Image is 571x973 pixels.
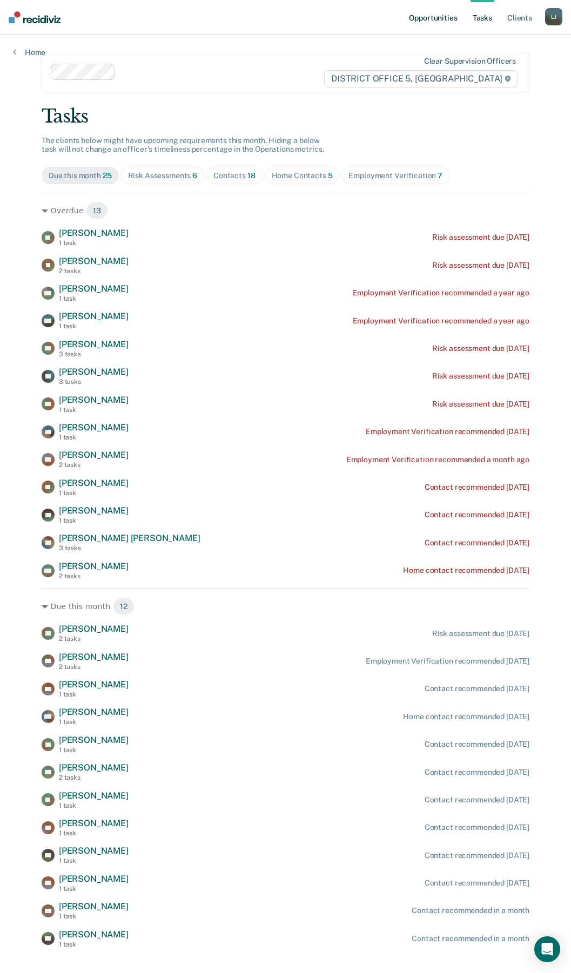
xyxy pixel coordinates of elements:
[534,936,560,962] div: Open Intercom Messenger
[59,572,129,580] div: 2 tasks
[59,774,129,781] div: 2 tasks
[247,171,256,180] span: 18
[346,455,529,464] div: Employment Verification recommended a month ago
[59,367,129,377] span: [PERSON_NAME]
[59,818,129,828] span: [PERSON_NAME]
[59,746,129,754] div: 1 task
[59,802,129,809] div: 1 task
[59,874,129,884] span: [PERSON_NAME]
[425,879,529,888] div: Contact recommended [DATE]
[59,901,129,911] span: [PERSON_NAME]
[59,635,129,643] div: 2 tasks
[59,505,129,516] span: [PERSON_NAME]
[438,171,442,180] span: 7
[366,657,529,666] div: Employment Verification recommended [DATE]
[59,707,129,717] span: [PERSON_NAME]
[42,202,529,219] div: Overdue 13
[59,267,129,275] div: 2 tasks
[425,823,529,832] div: Contact recommended [DATE]
[353,316,530,326] div: Employment Verification recommended a year ago
[13,48,45,57] a: Home
[432,400,529,409] div: Risk assessment due [DATE]
[59,846,129,856] span: [PERSON_NAME]
[59,885,129,893] div: 1 task
[432,344,529,353] div: Risk assessment due [DATE]
[59,533,200,543] span: [PERSON_NAME] [PERSON_NAME]
[59,489,129,497] div: 1 task
[59,378,129,386] div: 3 tasks
[59,478,129,488] span: [PERSON_NAME]
[59,718,129,726] div: 1 task
[59,544,200,552] div: 3 tasks
[59,228,129,238] span: [PERSON_NAME]
[425,510,529,519] div: Contact recommended [DATE]
[425,538,529,548] div: Contact recommended [DATE]
[59,239,129,247] div: 1 task
[403,566,529,575] div: Home contact recommended [DATE]
[59,406,129,414] div: 1 task
[59,829,129,837] div: 1 task
[59,283,129,294] span: [PERSON_NAME]
[59,395,129,405] span: [PERSON_NAME]
[432,233,529,242] div: Risk assessment due [DATE]
[432,629,529,638] div: Risk assessment due [DATE]
[59,561,129,571] span: [PERSON_NAME]
[412,934,529,943] div: Contact recommended in a month
[42,136,324,154] span: The clients below might have upcoming requirements this month. Hiding a below task will not chang...
[59,913,129,920] div: 1 task
[86,202,108,219] span: 13
[213,171,256,180] div: Contacts
[59,256,129,266] span: [PERSON_NAME]
[425,684,529,693] div: Contact recommended [DATE]
[59,295,129,302] div: 1 task
[545,8,562,25] div: L J
[545,8,562,25] button: LJ
[348,171,442,180] div: Employment Verification
[59,322,129,330] div: 1 task
[128,171,198,180] div: Risk Assessments
[425,851,529,860] div: Contact recommended [DATE]
[328,171,333,180] span: 5
[59,762,129,773] span: [PERSON_NAME]
[59,790,129,801] span: [PERSON_NAME]
[425,483,529,492] div: Contact recommended [DATE]
[113,598,135,615] span: 12
[59,929,129,940] span: [PERSON_NAME]
[59,461,129,469] div: 2 tasks
[425,740,529,749] div: Contact recommended [DATE]
[432,261,529,270] div: Risk assessment due [DATE]
[425,768,529,777] div: Contact recommended [DATE]
[272,171,333,180] div: Home Contacts
[432,371,529,381] div: Risk assessment due [DATE]
[59,663,129,671] div: 2 tasks
[59,652,129,662] span: [PERSON_NAME]
[59,735,129,745] span: [PERSON_NAME]
[403,712,529,721] div: Home contact recommended [DATE]
[192,171,197,180] span: 6
[59,679,129,690] span: [PERSON_NAME]
[42,598,529,615] div: Due this month 12
[49,171,112,180] div: Due this month
[59,339,129,349] span: [PERSON_NAME]
[59,434,129,441] div: 1 task
[353,288,530,298] div: Employment Verification recommended a year ago
[366,427,529,436] div: Employment Verification recommended [DATE]
[59,941,129,948] div: 1 task
[324,70,518,87] span: DISTRICT OFFICE 5, [GEOGRAPHIC_DATA]
[59,422,129,433] span: [PERSON_NAME]
[59,624,129,634] span: [PERSON_NAME]
[424,57,516,66] div: Clear supervision officers
[9,11,61,23] img: Recidiviz
[103,171,112,180] span: 25
[59,857,129,864] div: 1 task
[42,105,529,127] div: Tasks
[59,450,129,460] span: [PERSON_NAME]
[59,691,129,698] div: 1 task
[59,311,129,321] span: [PERSON_NAME]
[59,517,129,524] div: 1 task
[412,906,529,915] div: Contact recommended in a month
[59,350,129,358] div: 3 tasks
[425,795,529,805] div: Contact recommended [DATE]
